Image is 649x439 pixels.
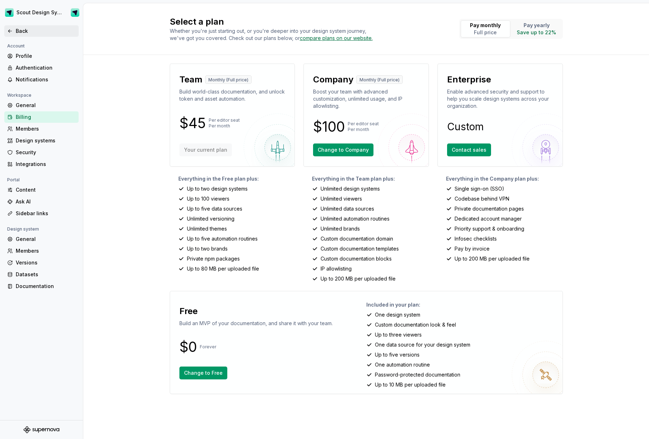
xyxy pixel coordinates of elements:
[455,245,490,252] p: Pay by invoice
[4,225,42,233] div: Design system
[170,16,451,27] h2: Select a plan
[179,88,286,102] p: Build world-class documentation, and unlock token and asset automation.
[447,143,491,156] button: Contact sales
[16,113,76,121] div: Billing
[321,235,393,242] p: Custom documentation domain
[16,9,62,16] div: Scout Design System
[16,125,76,132] div: Members
[4,158,79,170] a: Integrations
[360,77,400,83] p: Monthly (Full price)
[4,176,23,184] div: Portal
[5,8,14,17] img: e611c74b-76fc-4ef0-bafa-dc494cd4cb8a.png
[24,426,59,433] svg: Supernova Logo
[321,245,399,252] p: Custom documentation templates
[455,205,524,212] p: Private documentation pages
[179,320,333,327] p: Build an MVP of your documentation, and share it with your team.
[321,275,396,282] p: Up to 200 MB per uploaded file
[179,343,197,351] p: $0
[4,196,79,207] a: Ask AI
[375,371,460,378] p: Password-protected documentation
[16,64,76,71] div: Authentication
[455,225,524,232] p: Priority support & onboarding
[452,146,486,153] span: Contact sales
[4,100,79,111] a: General
[179,74,202,85] p: Team
[348,121,379,132] p: Per editor seat Per month
[375,381,446,388] p: Up to 10 MB per uploaded file
[184,369,223,377] span: Change to Free
[4,233,79,245] a: General
[187,265,259,272] p: Up to 80 MB per uploaded file
[4,50,79,62] a: Profile
[461,20,510,37] button: Pay monthlyFull price
[187,255,240,262] p: Private npm packages
[4,25,79,37] a: Back
[16,76,76,83] div: Notifications
[321,195,362,202] p: Unlimited viewers
[187,245,228,252] p: Up to two brands
[16,283,76,290] div: Documentation
[4,245,79,257] a: Members
[4,208,79,219] a: Sidebar links
[313,143,373,156] button: Change to Company
[4,135,79,146] a: Design systems
[4,269,79,280] a: Datasets
[447,88,553,110] p: Enable advanced security and support to help you scale design systems across your organization.
[455,235,497,242] p: Infosec checklists
[179,306,198,317] p: Free
[4,281,79,292] a: Documentation
[375,361,430,368] p: One automation routine
[4,123,79,135] a: Members
[179,367,227,379] button: Change to Free
[1,5,81,20] button: Scout Design SystemDesign Ops
[4,257,79,268] a: Versions
[179,119,206,127] p: $45
[318,146,369,153] span: Change to Company
[517,22,556,29] p: Pay yearly
[447,74,491,85] p: Enterprise
[187,185,248,192] p: Up to two design systems
[209,117,240,129] p: Per editor seat Per month
[16,161,76,168] div: Integrations
[187,195,229,202] p: Up to 100 viewers
[16,137,76,144] div: Design systems
[71,8,79,17] img: Design Ops
[4,74,79,85] a: Notifications
[4,91,34,100] div: Workspace
[512,20,561,37] button: Pay yearlySave up to 22%
[313,122,345,131] p: $100
[208,77,248,83] p: Monthly (Full price)
[4,111,79,123] a: Billing
[16,27,76,35] div: Back
[16,52,76,60] div: Profile
[300,35,373,42] a: compare plans on our website.
[187,235,258,242] p: Up to five automation routines
[200,344,216,350] p: Forever
[375,321,456,328] p: Custom documentation look & feel
[187,215,234,222] p: Unlimited versioning
[16,186,76,193] div: Content
[4,147,79,158] a: Security
[470,22,501,29] p: Pay monthly
[16,259,76,266] div: Versions
[16,236,76,243] div: General
[321,215,390,222] p: Unlimited automation routines
[16,271,76,278] div: Datasets
[16,198,76,205] div: Ask AI
[517,29,556,36] p: Save up to 22%
[16,102,76,109] div: General
[16,247,76,254] div: Members
[321,265,352,272] p: IP allowlisting
[375,311,420,318] p: One design system
[4,184,79,196] a: Content
[375,341,470,348] p: One data source for your design system
[455,195,509,202] p: Codebase behind VPN
[170,27,377,42] div: Whether you're just starting out, or you're deeper into your design system journey, we've got you...
[375,331,422,338] p: Up to three viewers
[446,175,563,182] p: Everything in the Company plan plus:
[313,88,419,110] p: Boost your team with advanced customization, unlimited usage, and IP allowlisting.
[375,351,420,358] p: Up to five versions
[4,62,79,74] a: Authentication
[178,175,295,182] p: Everything in the Free plan plus:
